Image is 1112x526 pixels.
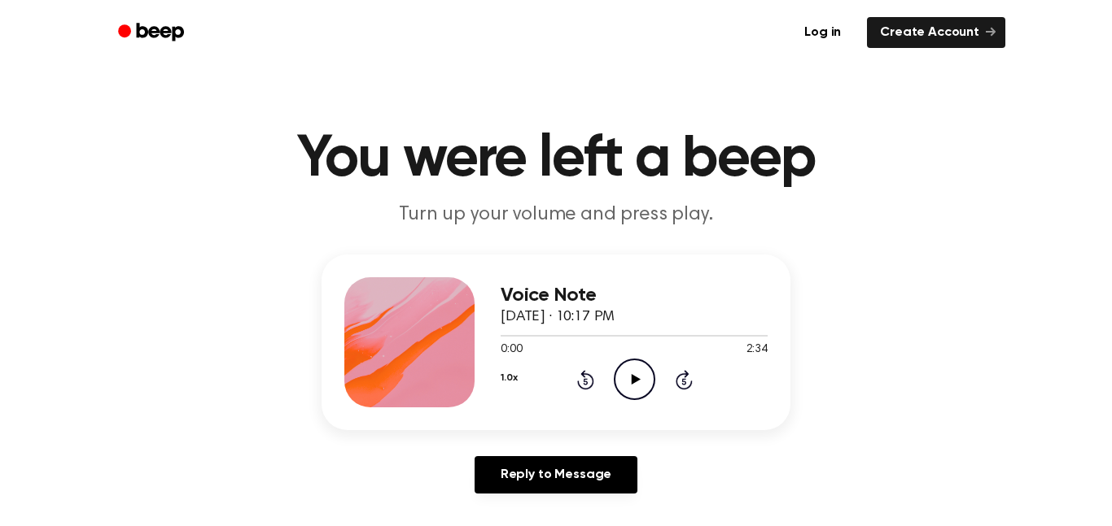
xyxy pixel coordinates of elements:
[788,14,857,51] a: Log in
[501,310,615,324] span: [DATE] · 10:17 PM
[867,17,1005,48] a: Create Account
[501,341,522,359] span: 0:00
[475,456,637,493] a: Reply to Message
[107,17,199,49] a: Beep
[501,364,517,392] button: 1.0x
[243,202,869,228] p: Turn up your volume and press play.
[501,285,768,306] h3: Voice Note
[746,341,768,359] span: 2:34
[139,130,973,189] h1: You were left a beep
